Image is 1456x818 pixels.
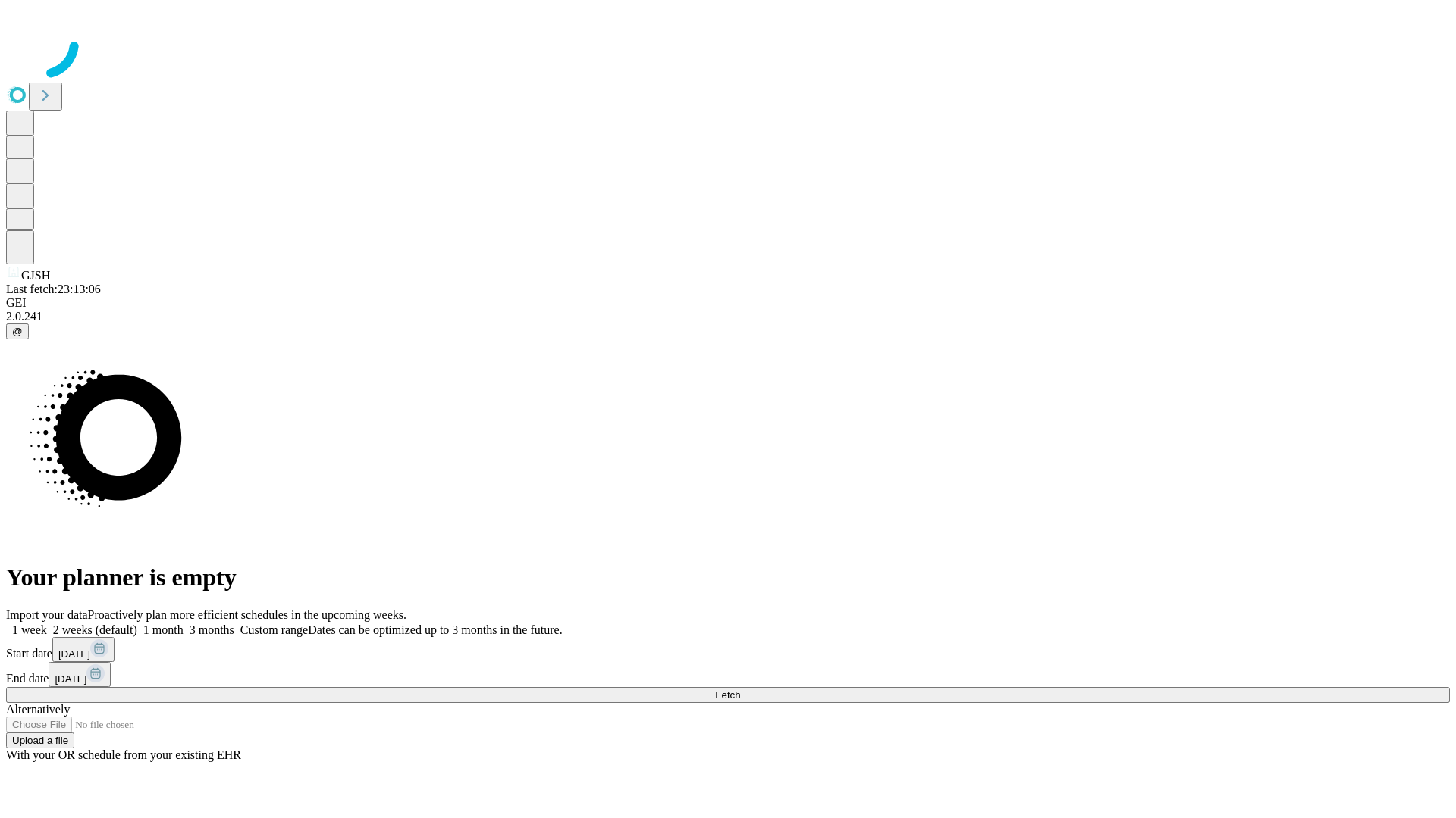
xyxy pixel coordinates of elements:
[55,673,86,685] span: [DATE]
[6,703,70,716] span: Alternatively
[6,296,1450,310] div: GEI
[308,623,562,636] span: Dates can be optimized up to 3 months in the future.
[6,564,1450,592] h1: Your planner is empty
[143,623,184,636] span: 1 month
[12,623,47,636] span: 1 week
[53,623,137,636] span: 2 weeks (default)
[21,269,50,282] span: GJSH
[6,687,1450,703] button: Fetch
[6,608,88,621] span: Import your data
[6,662,1450,687] div: End date
[715,689,740,701] span: Fetch
[49,662,111,687] button: [DATE]
[6,748,241,761] span: With your OR schedule from your existing EHR
[6,283,101,295] span: Last fetch: 23:13:06
[6,310,1450,323] div: 2.0.241
[12,326,23,337] span: @
[240,623,308,636] span: Custom range
[58,648,90,660] span: [DATE]
[88,608,406,621] span: Proactively plan more efficient schedules in the upcoming weeks.
[6,637,1450,662] div: Start date
[52,637,115,662] button: [DATE]
[190,623,234,636] span: 3 months
[6,732,74,748] button: Upload a file
[6,323,29,339] button: @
